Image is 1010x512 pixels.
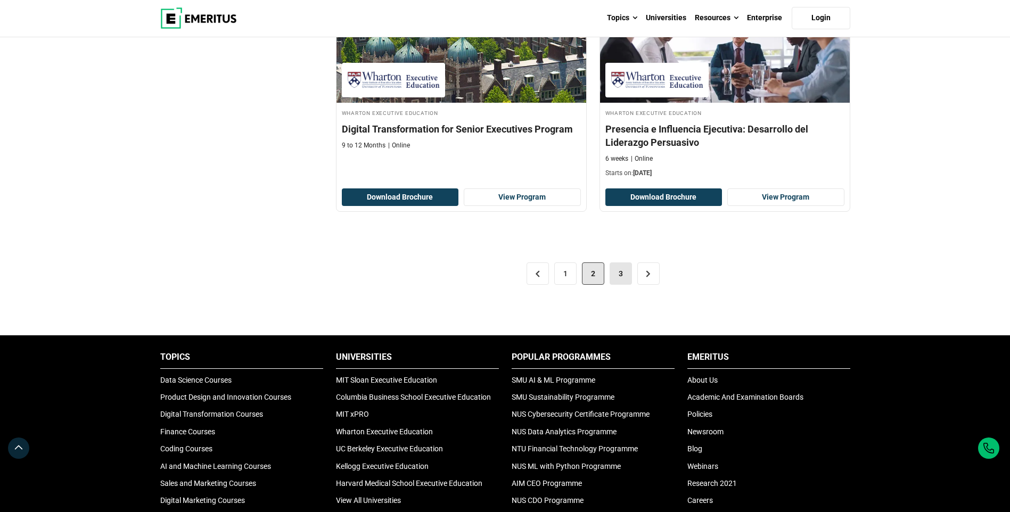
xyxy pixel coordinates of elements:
h4: Digital Transformation for Senior Executives Program [342,122,581,136]
a: UC Berkeley Executive Education [336,444,443,453]
a: Webinars [687,462,718,470]
a: NTU Financial Technology Programme [512,444,638,453]
span: [DATE] [633,169,652,177]
button: Download Brochure [605,188,722,207]
h4: Wharton Executive Education [342,108,581,117]
button: Download Brochure [342,188,459,207]
a: View All Universities [336,496,401,505]
p: Online [388,141,410,150]
a: Login [792,7,850,29]
a: NUS Cybersecurity Certificate Programme [512,410,650,418]
a: Harvard Medical School Executive Education [336,479,482,488]
a: Finance Courses [160,427,215,436]
a: NUS ML with Python Programme [512,462,621,470]
img: Wharton Executive Education [347,68,440,92]
a: SMU AI & ML Programme [512,376,595,384]
a: Coding Courses [160,444,212,453]
a: Blog [687,444,702,453]
a: Digital Marketing Courses [160,496,245,505]
a: Sales and Marketing Courses [160,479,256,488]
a: View Program [727,188,844,207]
a: Columbia Business School Executive Education [336,393,491,401]
a: 1 [554,262,577,285]
span: 2 [582,262,604,285]
a: SMU Sustainability Programme [512,393,614,401]
a: About Us [687,376,718,384]
a: NUS CDO Programme [512,496,584,505]
a: AIM CEO Programme [512,479,582,488]
a: Newsroom [687,427,724,436]
a: Wharton Executive Education [336,427,433,436]
a: 3 [610,262,632,285]
a: Data Science Courses [160,376,232,384]
h4: Presencia e Influencia Ejecutiva: Desarrollo del Liderazgo Persuasivo [605,122,844,149]
a: Research 2021 [687,479,737,488]
p: 9 to 12 Months [342,141,385,150]
a: MIT xPRO [336,410,369,418]
a: NUS Data Analytics Programme [512,427,617,436]
p: Starts on: [605,169,844,178]
h4: Wharton Executive Education [605,108,844,117]
img: Wharton Executive Education [611,68,703,92]
a: Careers [687,496,713,505]
a: Policies [687,410,712,418]
a: < [527,262,549,285]
a: Digital Transformation Courses [160,410,263,418]
a: Academic And Examination Boards [687,393,803,401]
p: 6 weeks [605,154,628,163]
p: Online [631,154,653,163]
a: Kellogg Executive Education [336,462,429,470]
a: Product Design and Innovation Courses [160,393,291,401]
a: MIT Sloan Executive Education [336,376,437,384]
a: AI and Machine Learning Courses [160,462,271,470]
a: View Program [464,188,581,207]
a: > [637,262,660,285]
